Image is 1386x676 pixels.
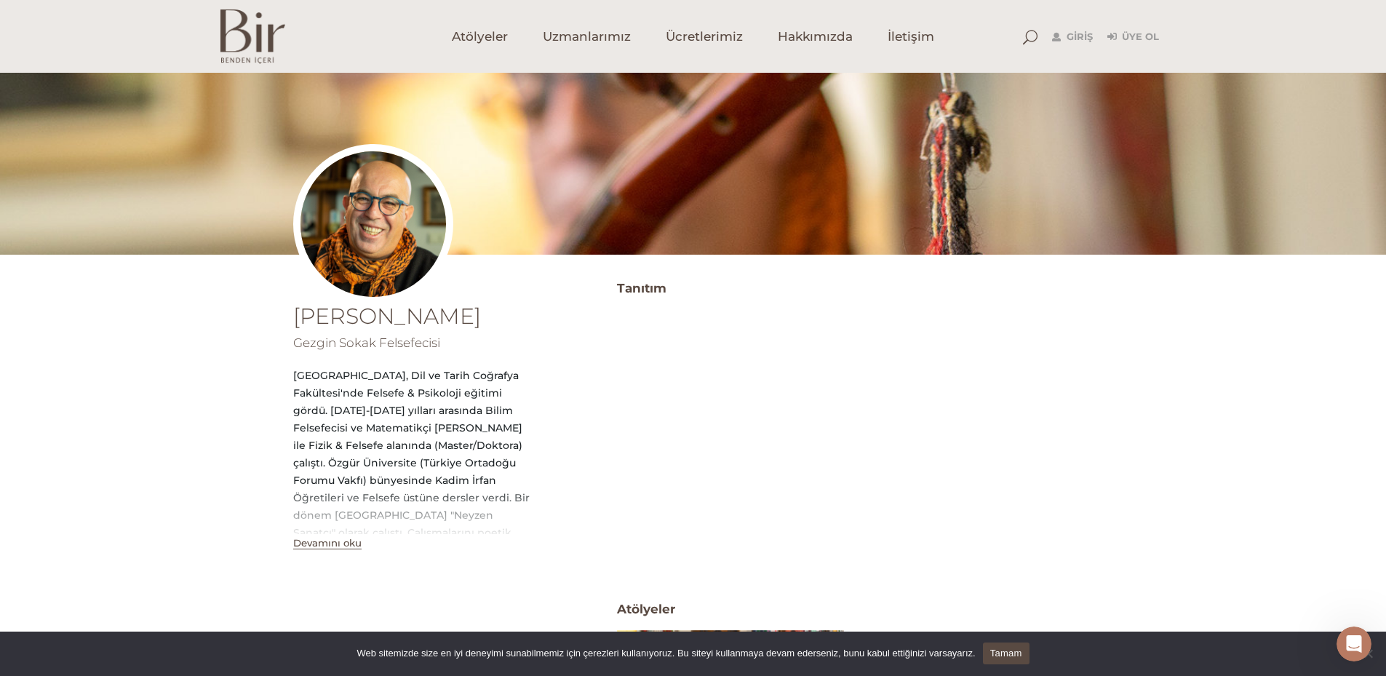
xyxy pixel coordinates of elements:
h1: [PERSON_NAME] [293,306,537,327]
span: Gezgin Sokak Felsefecisi [293,335,440,350]
span: Atölyeler [617,576,675,621]
span: Uzmanlarımız [543,28,631,45]
iframe: Intercom live chat [1337,627,1371,661]
a: Tamam [983,643,1029,664]
a: Giriş [1052,28,1093,46]
span: Hakkımızda [778,28,853,45]
img: alinakiprofil--300x300.jpg [293,144,453,304]
button: Devamını oku [293,537,362,549]
a: Üye Ol [1107,28,1159,46]
span: Ücretlerimiz [666,28,743,45]
h3: Tanıtım [617,277,1094,300]
span: Web sitemizde size en iyi deneyimi sunabilmemiz için çerezleri kullanıyoruz. Bu siteyi kullanmaya... [357,646,975,661]
div: [GEOGRAPHIC_DATA], Dil ve Tarih Coğrafya Fakültesi'nde Felsefe & Psikoloji eğitimi gördü. [DATE]-... [293,367,537,611]
span: İletişim [888,28,934,45]
span: Atölyeler [452,28,508,45]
